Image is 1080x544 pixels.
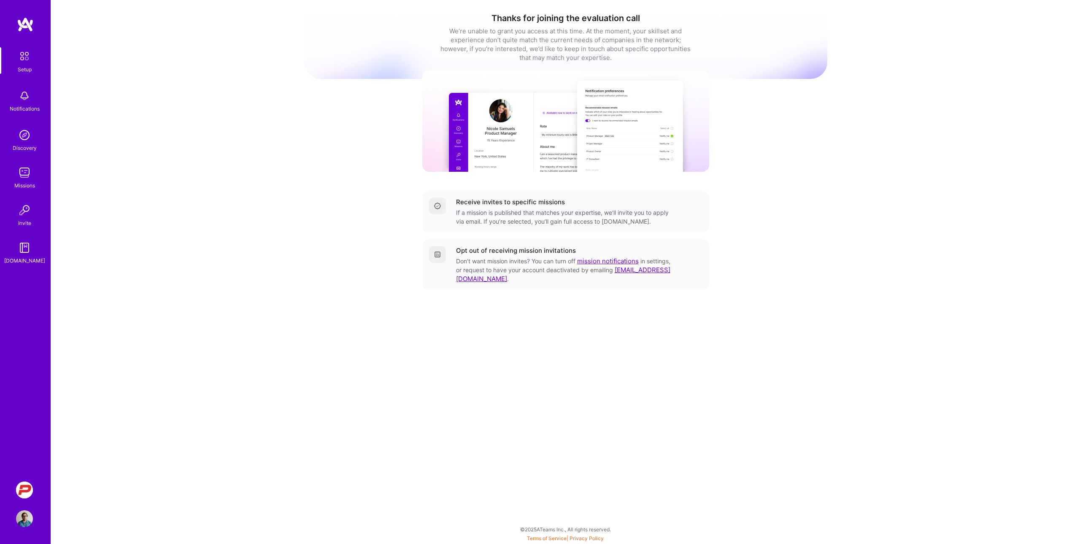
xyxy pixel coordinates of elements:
div: Receive invites to specific missions [456,198,565,206]
img: Invite [16,202,33,219]
div: [DOMAIN_NAME] [4,256,45,265]
a: User Avatar [14,510,35,527]
img: curated missions [422,70,709,172]
a: Privacy Policy [570,535,604,541]
img: setup [16,47,33,65]
div: Notifications [10,104,40,113]
a: PCarMarket: Car Marketplace Web App Redesign [14,482,35,498]
img: User Avatar [16,510,33,527]
img: teamwork [16,164,33,181]
img: Getting started [434,251,441,258]
img: bell [16,87,33,104]
div: Opt out of receiving mission invitations [456,246,576,255]
img: PCarMarket: Car Marketplace Web App Redesign [16,482,33,498]
img: Completed [434,203,441,209]
div: We’re unable to grant you access at this time. At the moment, your skillset and experience don’t ... [439,27,692,62]
div: Discovery [13,143,37,152]
img: discovery [16,127,33,143]
div: Invite [18,219,31,227]
h1: Thanks for joining the evaluation call [304,13,827,23]
a: mission notifications [577,257,639,265]
div: © 2025 ATeams Inc., All rights reserved. [51,519,1080,540]
div: Setup [18,65,32,74]
div: Don’t want mission invites? You can turn off in settings, or request to have your account deactiv... [456,257,672,283]
img: guide book [16,239,33,256]
div: Missions [14,181,35,190]
img: logo [17,17,34,32]
div: If a mission is published that matches your expertise, we'll invite you to apply via email. If yo... [456,208,672,226]
span: | [527,535,604,541]
a: Terms of Service [527,535,567,541]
